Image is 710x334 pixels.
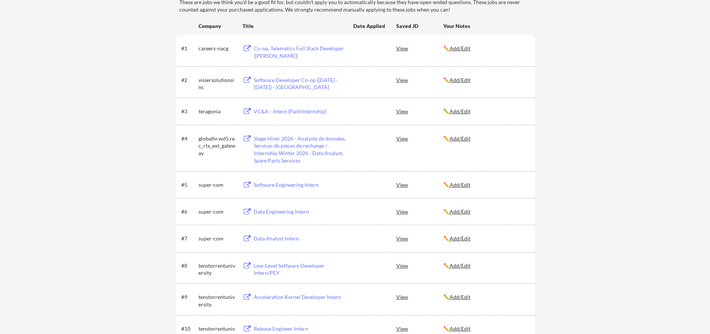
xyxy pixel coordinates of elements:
div: Low-Level Software Developer Intern/PEY [254,262,346,277]
div: careers-nacg [198,45,236,52]
div: Acceleration Kernel Developer Intern [254,293,346,301]
div: visiersolutionsinc [198,76,236,91]
div: ✏️ [443,76,528,84]
div: #7 [181,235,196,242]
div: teragonia [198,108,236,115]
div: View [396,104,443,118]
div: View [396,132,443,145]
u: Add/Edit [450,77,470,83]
div: #2 [181,76,196,84]
div: #9 [181,293,196,301]
div: Date Applied [353,22,386,30]
div: Software Developer Co-op ([DATE] - [DATE]) - [GEOGRAPHIC_DATA] [254,76,346,91]
div: tenstorrentuniversity [198,293,236,308]
div: View [396,73,443,86]
div: #3 [181,108,196,115]
div: ✏️ [443,181,528,189]
u: Add/Edit [450,208,470,215]
div: ✏️ [443,325,528,333]
div: #6 [181,208,196,215]
div: VC&A - Intern (Paid Internship) [254,108,346,115]
u: Add/Edit [450,294,470,300]
div: ✏️ [443,45,528,52]
u: Add/Edit [450,235,470,242]
div: Release Engineer Intern [254,325,346,333]
div: Data Analyst Intern [254,235,346,242]
u: Add/Edit [450,182,470,188]
div: super-com [198,235,236,242]
u: Add/Edit [450,325,470,332]
u: Add/Edit [450,45,470,51]
div: ✏️ [443,235,528,242]
div: ✏️ [443,208,528,215]
div: super-com [198,208,236,215]
div: #10 [181,325,196,333]
u: Add/Edit [450,108,470,114]
div: View [396,205,443,218]
div: Stage Hiver 2026 - Analyste de données, Services de pièces de rechange / Internship Winter 2026 -... [254,135,346,164]
div: ✏️ [443,135,528,142]
div: View [396,290,443,303]
div: globalhr.wd5.rec_rtx_ext_gateway [198,135,236,157]
div: View [396,231,443,245]
div: Co-op, Telematics Full Stack Developer ([PERSON_NAME]) [254,45,346,59]
div: Your Notes [443,22,528,30]
div: ✏️ [443,262,528,270]
div: #8 [181,262,196,270]
div: View [396,259,443,272]
div: #1 [181,45,196,52]
u: Add/Edit [450,135,470,142]
div: #4 [181,135,196,142]
div: Company [198,22,236,30]
u: Add/Edit [450,262,470,269]
div: Saved JD [396,19,443,32]
div: Data Engineering Intern [254,208,346,215]
div: tenstorrentuniversity [198,262,236,277]
div: View [396,178,443,191]
div: ✏️ [443,293,528,301]
div: Title [243,22,346,30]
div: #5 [181,181,196,189]
div: ✏️ [443,108,528,115]
div: View [396,41,443,55]
div: Software Engineering Intern [254,181,346,189]
div: super-com [198,181,236,189]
